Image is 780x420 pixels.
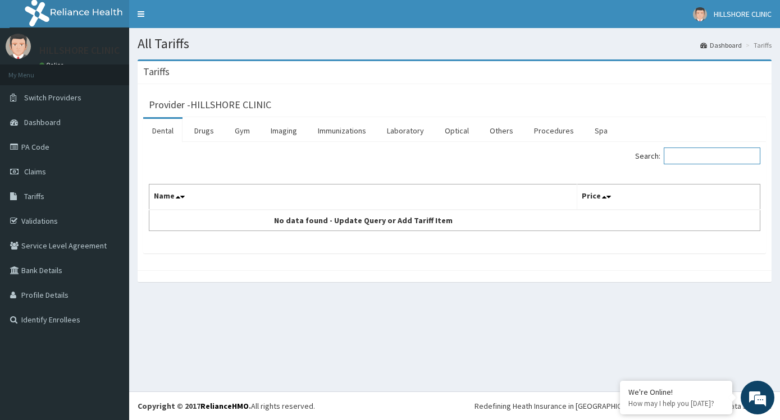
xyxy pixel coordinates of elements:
a: Optical [436,119,478,142]
h3: Provider - HILLSHORE CLINIC [149,100,271,110]
span: Dashboard [24,117,61,127]
div: We're Online! [628,387,724,397]
strong: Copyright © 2017 . [138,401,251,411]
div: Redefining Heath Insurance in [GEOGRAPHIC_DATA] using Telemedicine and Data Science! [475,400,772,412]
p: How may I help you today? [628,399,724,408]
p: HILLSHORE CLINIC [39,45,120,56]
a: Immunizations [309,119,375,142]
a: Dashboard [700,40,742,50]
a: Spa [586,119,617,142]
a: Laboratory [378,119,433,142]
th: Price [577,184,760,210]
span: Claims [24,167,46,177]
a: Gym [226,119,259,142]
td: No data found - Update Query or Add Tariff Item [149,210,577,231]
label: Search: [635,147,760,164]
a: Dental [143,119,183,142]
a: Drugs [185,119,223,142]
a: Procedures [525,119,583,142]
img: User Image [6,34,31,59]
a: Imaging [262,119,306,142]
a: Others [481,119,522,142]
input: Search: [664,147,760,164]
span: Tariffs [24,191,44,201]
a: RelianceHMO [200,401,249,411]
footer: All rights reserved. [129,391,780,420]
li: Tariffs [743,40,772,50]
th: Name [149,184,577,210]
img: User Image [693,7,707,21]
h1: All Tariffs [138,36,772,51]
span: HILLSHORE CLINIC [714,9,772,19]
a: Online [39,61,66,69]
h3: Tariffs [143,67,170,77]
span: Switch Providers [24,93,81,103]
